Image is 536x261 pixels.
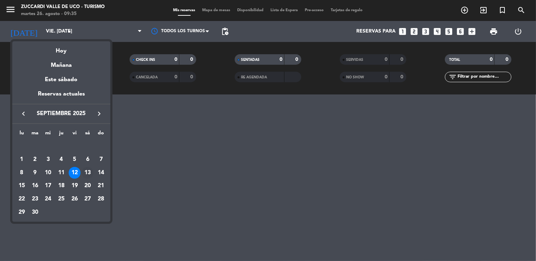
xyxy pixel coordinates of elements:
div: 12 [69,167,81,179]
div: 21 [95,180,107,192]
th: viernes [68,129,81,140]
td: 19 de septiembre de 2025 [68,179,81,192]
div: Reservas actuales [12,90,110,104]
div: 18 [55,180,67,192]
div: 27 [82,193,94,205]
td: SEP. [15,140,108,153]
td: 25 de septiembre de 2025 [55,192,68,206]
div: 8 [16,167,28,179]
td: 29 de septiembre de 2025 [15,206,28,219]
div: Este sábado [12,70,110,90]
div: 2 [29,154,41,165]
td: 15 de septiembre de 2025 [15,179,28,192]
div: 9 [29,167,41,179]
div: 23 [29,193,41,205]
div: 1 [16,154,28,165]
div: 16 [29,180,41,192]
div: 30 [29,206,41,218]
th: sábado [81,129,95,140]
div: 11 [55,167,67,179]
div: 24 [42,193,54,205]
td: 22 de septiembre de 2025 [15,192,28,206]
td: 16 de septiembre de 2025 [28,179,42,192]
span: septiembre 2025 [30,109,93,118]
div: 28 [95,193,107,205]
td: 5 de septiembre de 2025 [68,153,81,166]
td: 3 de septiembre de 2025 [41,153,55,166]
td: 27 de septiembre de 2025 [81,192,95,206]
div: 20 [82,180,94,192]
td: 30 de septiembre de 2025 [28,206,42,219]
td: 6 de septiembre de 2025 [81,153,95,166]
div: 14 [95,167,107,179]
div: 25 [55,193,67,205]
td: 8 de septiembre de 2025 [15,166,28,179]
div: 29 [16,206,28,218]
th: domingo [94,129,108,140]
div: 5 [69,154,81,165]
div: Mañana [12,56,110,70]
button: keyboard_arrow_left [17,109,30,118]
td: 21 de septiembre de 2025 [94,179,108,192]
th: martes [28,129,42,140]
td: 23 de septiembre de 2025 [28,192,42,206]
div: 26 [69,193,81,205]
th: jueves [55,129,68,140]
div: Hoy [12,41,110,56]
th: miércoles [41,129,55,140]
td: 13 de septiembre de 2025 [81,166,95,179]
td: 11 de septiembre de 2025 [55,166,68,179]
td: 28 de septiembre de 2025 [94,192,108,206]
i: keyboard_arrow_right [95,110,103,118]
td: 26 de septiembre de 2025 [68,192,81,206]
div: 4 [55,154,67,165]
div: 13 [82,167,94,179]
td: 12 de septiembre de 2025 [68,166,81,179]
div: 22 [16,193,28,205]
td: 9 de septiembre de 2025 [28,166,42,179]
td: 2 de septiembre de 2025 [28,153,42,166]
td: 18 de septiembre de 2025 [55,179,68,192]
div: 17 [42,180,54,192]
i: keyboard_arrow_left [19,110,28,118]
td: 20 de septiembre de 2025 [81,179,95,192]
td: 1 de septiembre de 2025 [15,153,28,166]
button: keyboard_arrow_right [93,109,105,118]
div: 6 [82,154,94,165]
div: 15 [16,180,28,192]
td: 14 de septiembre de 2025 [94,166,108,179]
div: 10 [42,167,54,179]
th: lunes [15,129,28,140]
div: 7 [95,154,107,165]
div: 3 [42,154,54,165]
td: 24 de septiembre de 2025 [41,192,55,206]
td: 4 de septiembre de 2025 [55,153,68,166]
td: 17 de septiembre de 2025 [41,179,55,192]
td: 7 de septiembre de 2025 [94,153,108,166]
div: 19 [69,180,81,192]
td: 10 de septiembre de 2025 [41,166,55,179]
